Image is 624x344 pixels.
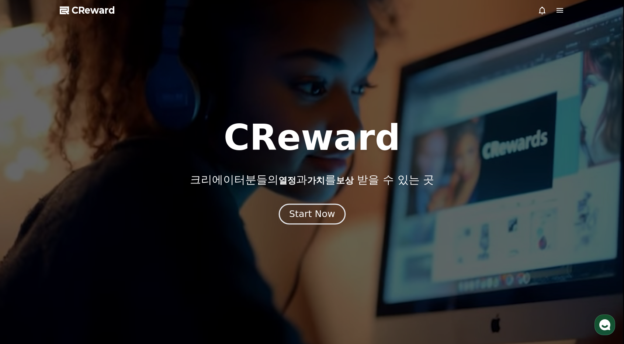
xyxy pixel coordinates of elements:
[278,204,345,225] button: Start Now
[60,4,115,16] a: CReward
[289,208,335,220] div: Start Now
[23,245,28,251] span: 홈
[114,245,123,251] span: 설정
[72,4,115,16] span: CReward
[2,234,49,252] a: 홈
[280,211,344,219] a: Start Now
[95,234,142,252] a: 설정
[278,175,296,186] span: 열정
[336,175,354,186] span: 보상
[67,245,76,251] span: 대화
[190,173,434,186] p: 크리에이터분들의 과 를 받을 수 있는 곳
[307,175,325,186] span: 가치
[49,234,95,252] a: 대화
[223,120,400,155] h1: CReward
